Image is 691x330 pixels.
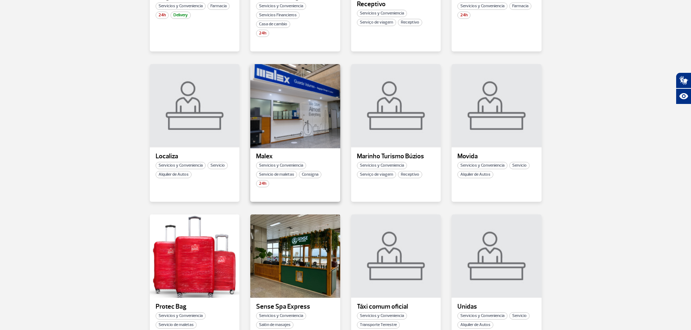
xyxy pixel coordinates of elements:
span: Servicio [207,162,228,169]
p: Unidas [457,303,536,310]
span: 24h [256,180,269,187]
span: Servicios y Conveniencia [256,3,306,10]
span: Alquiler de Autos [457,171,493,178]
span: Serviço de viagem [357,171,396,178]
span: Servicio [509,162,530,169]
p: Táxi comum oficial [357,303,435,310]
span: Servicios y Conveniencia [256,312,306,319]
span: Servicios y Conveniencia [457,3,507,10]
span: Salón de masajes [256,321,293,329]
span: Consigna [299,171,321,178]
span: Servicios y Conveniencia [357,162,407,169]
span: 24h [156,12,169,19]
span: Farmacia [207,3,230,10]
span: Transporte Terrestre [357,321,400,329]
span: Servicios y Conveniencia [457,312,507,319]
span: Farmacia [509,3,531,10]
span: Servicio [509,312,530,319]
span: Serviço de viagem [357,19,396,26]
span: Delivery [170,12,191,19]
span: Servicio de maletas [256,171,297,178]
span: Receptivo [398,171,422,178]
button: Abrir tradutor de língua de sinais. [676,72,691,88]
span: Servicio de maletas [156,321,197,329]
span: Servicios y Conveniencia [156,312,206,319]
span: Servicios y Conveniencia [256,162,306,169]
p: Localiza [156,153,234,160]
span: Servicios y Conveniencia [357,10,407,17]
span: Servicios y Conveniencia [457,162,507,169]
div: Plugin de acessibilidade da Hand Talk. [676,72,691,104]
span: Servicios y Conveniencia [156,162,206,169]
span: Alquiler de Autos [457,321,493,329]
p: Movida [457,153,536,160]
p: Sense Spa Express [256,303,334,310]
span: Receptivo [398,19,422,26]
span: Casa de cambio [256,21,290,28]
span: 24h [457,12,470,19]
span: Servicios y Conveniencia [357,312,407,319]
p: Malex [256,153,334,160]
span: Servicios y Conveniencia [156,3,206,10]
span: Alquiler de Autos [156,171,192,178]
p: Marinho Turismo Búzios [357,153,435,160]
span: 24h [256,30,269,37]
button: Abrir recursos assistivos. [676,88,691,104]
p: Protec Bag [156,303,234,310]
span: Servicios Financieros [256,12,300,19]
